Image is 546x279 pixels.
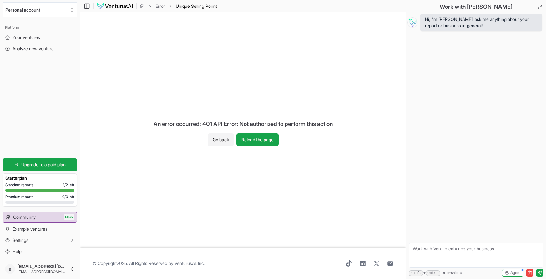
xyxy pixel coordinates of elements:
button: Reload the page [236,133,279,146]
button: Settings [3,235,77,245]
span: New [64,214,74,220]
kbd: enter [426,270,440,276]
kbd: shift [409,270,423,276]
span: Analyze new venture [13,46,54,52]
span: Premium reports [5,194,33,199]
span: Example ventures [13,226,48,232]
span: + for newline [409,269,462,276]
span: Hi, I'm [PERSON_NAME], ask me anything about your report or business in general! [425,16,537,29]
span: Your ventures [13,34,40,41]
img: logo [97,2,133,10]
button: Select an organization [3,2,77,17]
span: [EMAIL_ADDRESS][DOMAIN_NAME] [18,264,67,269]
span: [EMAIL_ADDRESS][DOMAIN_NAME] [18,269,67,274]
h2: Work with [PERSON_NAME] [440,2,513,11]
div: An error occurred: 401 API Error: Not authorized to perform this action [149,115,338,133]
button: Go back [208,133,234,146]
a: Error [155,3,165,9]
a: Analyze new venture [3,44,77,54]
span: a [5,264,15,274]
a: VenturusAI, Inc [174,261,204,266]
span: 2 / 2 left [62,182,74,187]
span: Help [13,248,22,255]
img: Vera [407,17,417,27]
a: Example ventures [3,224,77,234]
nav: breadcrumb [140,3,218,9]
span: Standard reports [5,182,33,187]
span: Upgrade to a paid plan [21,162,66,168]
span: Unique Selling Points [176,3,218,9]
a: Upgrade to a paid plan [3,158,77,171]
h3: Starter plan [5,175,74,181]
a: Your ventures [3,32,77,42]
a: Help [3,247,77,257]
span: 0 / 0 left [62,194,74,199]
div: Platform [3,22,77,32]
span: Community [13,214,36,220]
button: Agent [502,269,523,277]
button: a[EMAIL_ADDRESS][DOMAIN_NAME][EMAIL_ADDRESS][DOMAIN_NAME] [3,262,77,277]
a: CommunityNew [3,212,77,222]
span: © Copyright 2025 . All Rights Reserved by . [93,260,205,267]
span: Settings [13,237,28,243]
span: Agent [510,270,521,275]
